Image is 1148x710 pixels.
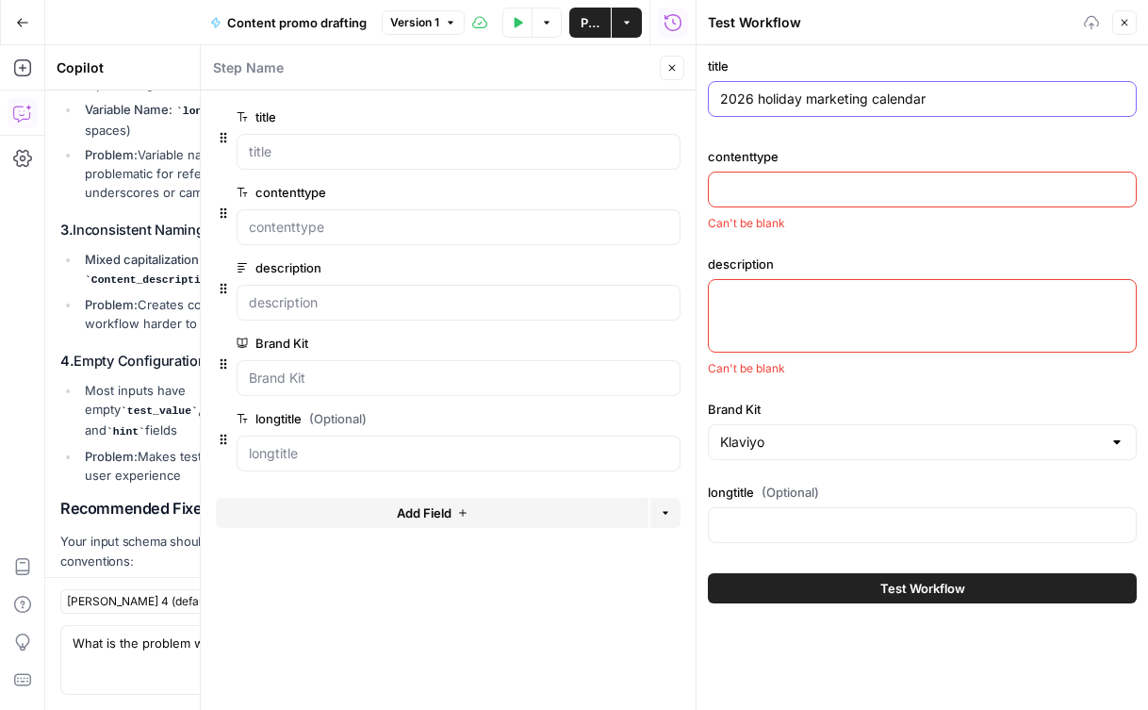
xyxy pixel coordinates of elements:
span: Version 1 [390,14,439,31]
strong: Inconsistent Naming Convention [73,222,282,239]
label: description [237,258,574,277]
li: Most inputs have empty , , and fields [80,381,383,441]
button: Test Workflow [708,573,1137,603]
input: contenttype [249,218,668,237]
strong: Empty Configuration Fields [74,353,248,370]
h3: 4. [60,353,383,371]
strong: Problem: [85,147,138,162]
label: longtitle [708,483,1137,502]
label: contenttype [237,183,574,202]
input: Klaviyo [720,433,1102,452]
label: contenttype [708,147,1137,166]
button: Add Field [216,498,648,528]
span: Content promo drafting [227,13,367,32]
label: title [237,107,574,126]
strong: Problem: [85,297,138,312]
li: vs [80,250,383,289]
li: Makes testing difficult and provides poor user experience [80,447,383,485]
span: Add Field [397,504,451,522]
li: Variable names with spaces are problematic for referencing. Should use underscores or camelCase [80,145,383,202]
input: longtitle [249,444,668,463]
h3: 3. [60,222,383,239]
input: Claude Sonnet 4 (default) [67,592,248,611]
input: description [249,293,668,312]
label: Brand Kit [237,334,574,353]
code: hint [107,426,145,438]
span: (Optional) [762,483,819,502]
code: Content_description [85,274,220,286]
strong: Mixed capitalization: [85,252,203,267]
strong: Problem: [85,449,138,464]
li: (contains spaces) [80,100,383,140]
label: Brand Kit [708,400,1137,419]
code: test_value [121,405,198,417]
label: description [708,255,1137,273]
input: Brand Kit [249,369,668,388]
button: Version 1 [382,10,465,35]
label: title [708,57,1137,75]
h2: Recommended Fixes [60,500,383,518]
button: Content promo drafting [199,8,378,38]
div: Can't be blank [708,360,1137,377]
input: title [249,142,668,161]
code: long content title [176,106,304,117]
li: Creates confusion and makes the workflow harder to maintain [80,295,383,333]
p: Your input schema should follow these naming conventions: [60,532,383,571]
div: Can't be blank [708,215,1137,232]
button: Publish [569,8,611,38]
label: longtitle [237,409,574,428]
span: Test Workflow [880,579,965,598]
span: Publish [581,13,599,32]
div: Copilot [57,58,236,77]
strong: Variable Name: [85,102,172,117]
span: (Optional) [309,409,367,428]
